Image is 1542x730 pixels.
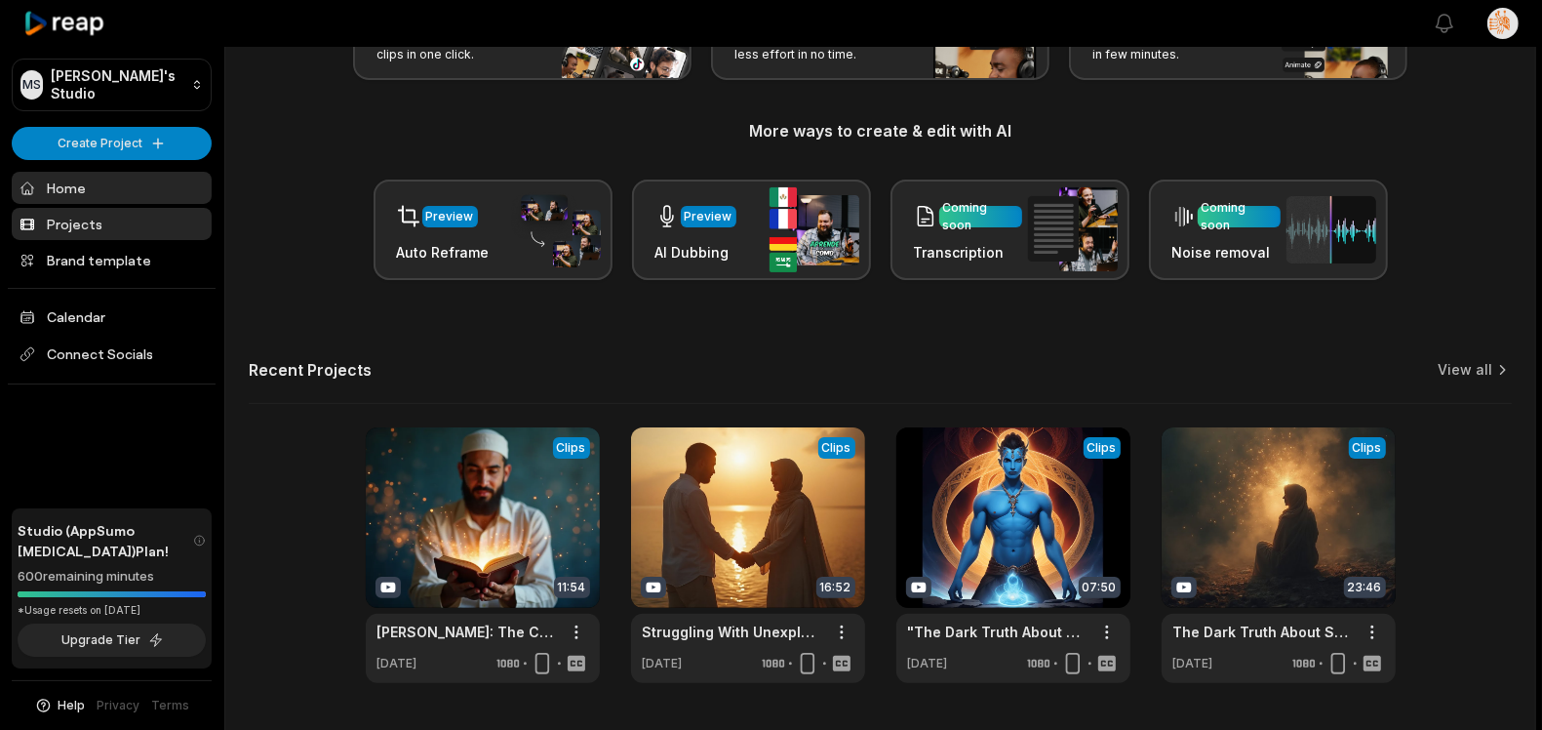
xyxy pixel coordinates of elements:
h2: Recent Projects [249,360,372,380]
h3: Noise removal [1172,242,1281,263]
a: Calendar [12,301,212,333]
button: Upgrade Tier [18,624,206,657]
img: transcription.png [1028,187,1118,271]
a: View all [1438,360,1492,380]
div: Coming soon [1202,199,1277,234]
div: Preview [426,208,474,225]
div: Coming soon [943,199,1018,234]
h3: Transcription [914,242,1022,263]
img: noise_removal.png [1286,196,1376,264]
img: auto_reframe.png [511,192,601,268]
span: Help [59,697,86,714]
a: Privacy [98,697,140,714]
a: [PERSON_NAME]: The Complete Guide to [DEMOGRAPHIC_DATA] Spiritual Healing Traditions & Practices [377,622,557,642]
div: Preview [685,208,732,225]
a: The Dark Truth About Spiritual Attacks That Nobody Wants To Talk About | Signs, Protection & Healing [1173,622,1353,642]
button: Create Project [12,127,212,160]
div: MS [20,70,43,100]
a: Home [12,172,212,204]
span: Studio (AppSumo [MEDICAL_DATA]) Plan! [18,520,193,561]
a: Struggling With Unexplained [MEDICAL_DATA]? The Spiritual Root You’re Overlooking [643,622,822,642]
h3: AI Dubbing [655,242,736,263]
button: Help [34,697,86,714]
a: Projects [12,208,212,240]
img: ai_dubbing.png [770,187,859,272]
a: "The Dark Truth About Djinn Dependency: Can Even Pious Spiritual Entities Harm Your Life?" [908,622,1087,642]
a: Brand template [12,244,212,276]
span: Connect Socials [12,337,212,372]
h3: Auto Reframe [397,242,490,263]
p: [PERSON_NAME]'s Studio [51,67,183,102]
h3: More ways to create & edit with AI [249,119,1512,142]
div: *Usage resets on [DATE] [18,603,206,618]
div: 600 remaining minutes [18,567,206,587]
a: Terms [152,697,190,714]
